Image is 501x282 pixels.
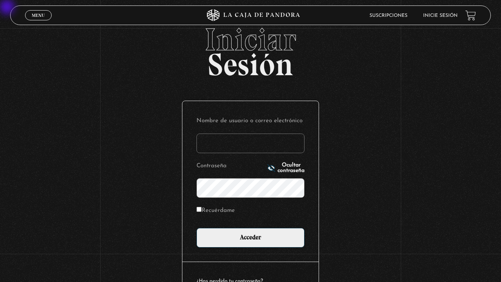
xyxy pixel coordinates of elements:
a: View your shopping cart [465,10,476,21]
input: Acceder [196,228,305,248]
span: Cerrar [29,20,48,25]
a: Suscripciones [369,13,407,18]
label: Recuérdame [196,205,235,217]
h2: Sesión [10,24,491,74]
label: Contraseña [196,160,265,172]
span: Iniciar [10,24,491,55]
button: Ocultar contraseña [267,163,305,174]
input: Recuérdame [196,207,202,212]
span: Ocultar contraseña [278,163,305,174]
span: Menu [32,13,45,18]
label: Nombre de usuario o correo electrónico [196,115,305,127]
a: Inicie sesión [423,13,458,18]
